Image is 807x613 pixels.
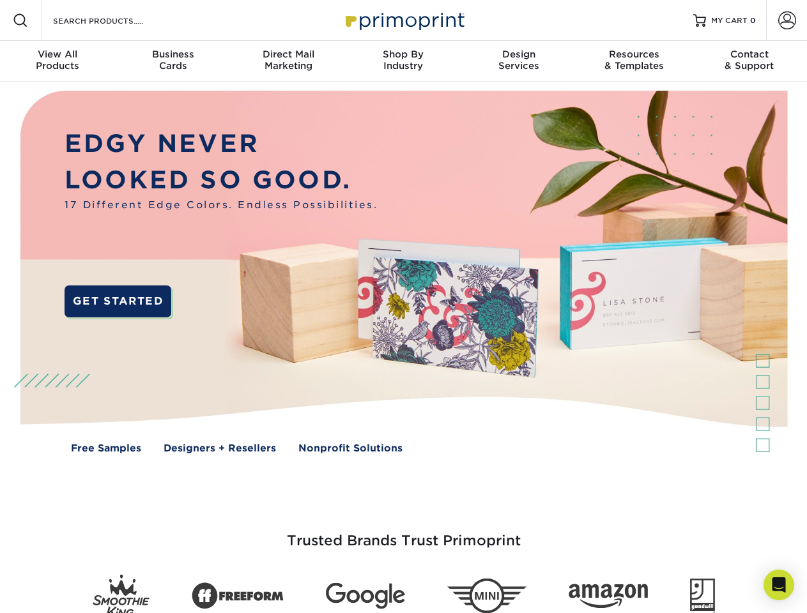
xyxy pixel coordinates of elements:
div: Cards [115,49,230,72]
div: Industry [346,49,461,72]
p: EDGY NEVER [65,126,378,162]
img: Amazon [569,584,648,609]
a: Free Samples [71,441,141,456]
p: LOOKED SO GOOD. [65,162,378,199]
input: SEARCH PRODUCTS..... [52,13,176,28]
img: Google [326,583,405,609]
div: Marketing [231,49,346,72]
div: & Templates [576,49,691,72]
span: Business [115,49,230,60]
span: Shop By [346,49,461,60]
span: Contact [692,49,807,60]
iframe: Google Customer Reviews [3,574,109,609]
a: GET STARTED [65,285,171,317]
a: Direct MailMarketing [231,41,346,82]
div: & Support [692,49,807,72]
span: Resources [576,49,691,60]
img: Primoprint [340,6,468,34]
span: 17 Different Edge Colors. Endless Possibilities. [65,198,378,213]
a: Resources& Templates [576,41,691,82]
a: Contact& Support [692,41,807,82]
h3: Trusted Brands Trust Primoprint [30,502,778,564]
span: Design [461,49,576,60]
img: Goodwill [690,579,715,613]
div: Services [461,49,576,72]
a: Shop ByIndustry [346,41,461,82]
div: Open Intercom Messenger [764,570,794,600]
a: Nonprofit Solutions [298,441,403,456]
a: Designers + Resellers [164,441,276,456]
a: BusinessCards [115,41,230,82]
span: 0 [750,16,756,25]
span: Direct Mail [231,49,346,60]
span: MY CART [711,15,748,26]
a: DesignServices [461,41,576,82]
